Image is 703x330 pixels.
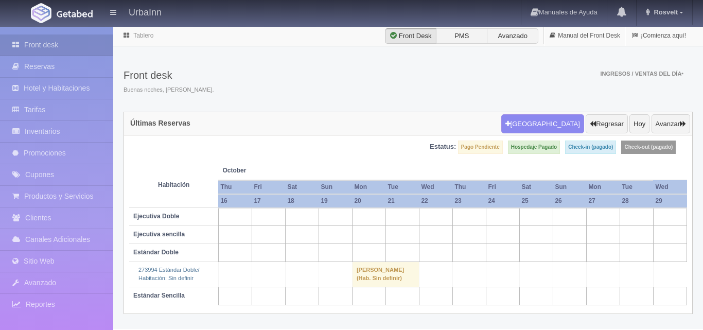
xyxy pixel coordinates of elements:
button: Regresar [586,114,627,134]
th: Tue [385,180,419,194]
h4: UrbaInn [129,5,162,18]
th: 20 [352,194,385,208]
label: PMS [436,28,487,44]
th: 29 [653,194,687,208]
th: 17 [252,194,285,208]
label: Check-in (pagado) [565,141,616,154]
b: Estándar Doble [133,249,179,256]
span: Ingresos / Ventas del día [600,71,683,77]
h4: Últimas Reservas [130,119,190,127]
th: Thu [452,180,486,194]
th: 19 [319,194,352,208]
th: Wed [653,180,687,194]
a: Manual del Front Desk [544,26,626,46]
img: Getabed [57,10,93,18]
span: Buenas noches, [PERSON_NAME]. [124,86,214,94]
th: Sun [553,180,586,194]
span: October [222,166,281,175]
label: Check-out (pagado) [621,141,676,154]
button: Avanzar [652,114,690,134]
th: 27 [586,194,620,208]
b: Ejecutiva Doble [133,213,179,220]
th: Mon [352,180,385,194]
th: 21 [385,194,419,208]
b: Estándar Sencilla [133,292,185,299]
th: Thu [218,180,252,194]
button: Hoy [629,114,649,134]
th: Fri [252,180,285,194]
label: Hospedaje Pagado [508,141,560,154]
th: Tue [620,180,653,194]
h3: Front desk [124,70,214,81]
th: 18 [285,194,319,208]
a: 273994 Estándar Doble/Habitación: Sin definir [138,267,200,281]
th: 16 [218,194,252,208]
th: Fri [486,180,519,194]
a: ¡Comienza aquí! [626,26,692,46]
img: Getabed [31,3,51,23]
th: Sat [519,180,553,194]
span: Rosvelt [651,8,678,16]
label: Pago Pendiente [458,141,503,154]
button: [GEOGRAPHIC_DATA] [501,114,584,134]
label: Estatus: [430,142,456,152]
label: Front Desk [385,28,436,44]
b: Ejecutiva sencilla [133,231,185,238]
strong: Habitación [158,181,189,188]
th: 28 [620,194,653,208]
td: [PERSON_NAME] (Hab. Sin definir) [352,262,419,287]
th: Wed [419,180,452,194]
th: Mon [586,180,620,194]
th: 22 [419,194,452,208]
a: Tablero [133,32,153,39]
th: 23 [452,194,486,208]
label: Avanzado [487,28,538,44]
th: 25 [519,194,553,208]
th: Sun [319,180,352,194]
th: 26 [553,194,586,208]
th: Sat [285,180,319,194]
th: 24 [486,194,519,208]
